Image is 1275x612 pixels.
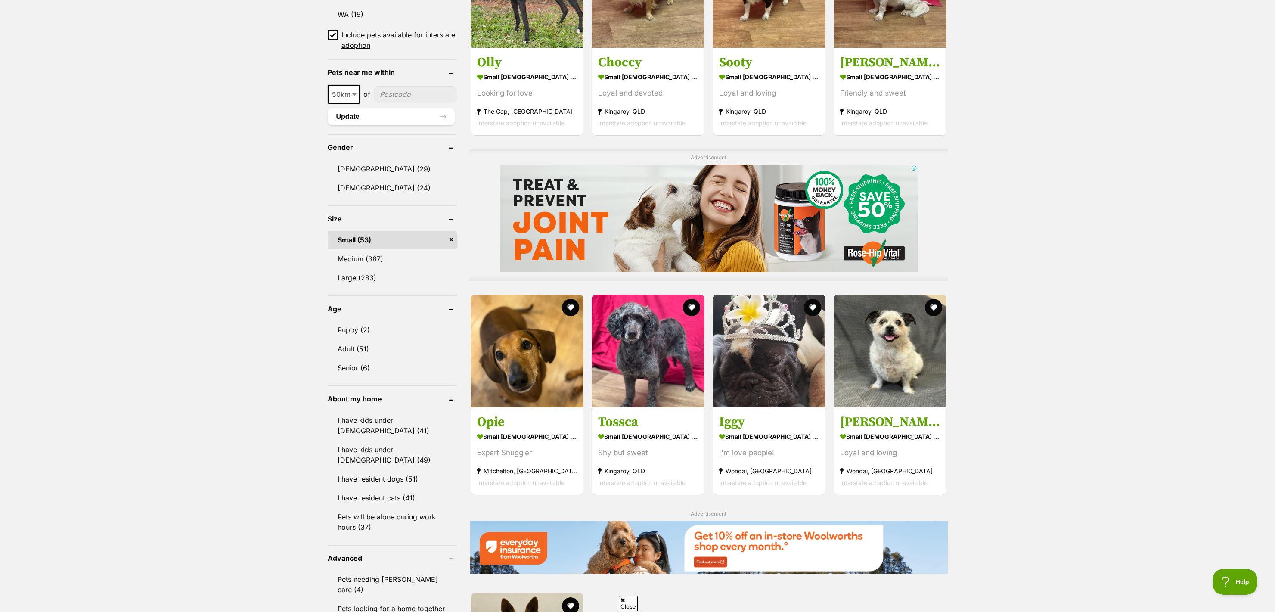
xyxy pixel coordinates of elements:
a: I have resident cats (41) [328,489,457,507]
h3: [PERSON_NAME] [840,414,940,430]
a: Iggy small [DEMOGRAPHIC_DATA] Dog I'm love people! Wondai, [GEOGRAPHIC_DATA] Interstate adoption ... [713,407,825,495]
button: Update [328,108,455,125]
a: Include pets available for interstate adoption [328,30,457,50]
a: I have kids under [DEMOGRAPHIC_DATA] (41) [328,411,457,440]
iframe: Advertisement [500,165,918,272]
div: Friendly and sweet [840,87,940,99]
div: Advertisement [470,149,948,281]
strong: small [DEMOGRAPHIC_DATA] Dog [598,71,698,83]
strong: small [DEMOGRAPHIC_DATA] Dog [840,430,940,443]
a: [DEMOGRAPHIC_DATA] (29) [328,160,457,178]
img: Marty - Mixed breed Dog [834,295,946,407]
a: [PERSON_NAME] small [DEMOGRAPHIC_DATA] Dog Loyal and loving Wondai, [GEOGRAPHIC_DATA] Interstate ... [834,407,946,495]
strong: small [DEMOGRAPHIC_DATA] Dog [477,71,577,83]
span: Interstate adoption unavailable [477,119,565,127]
a: Opie small [DEMOGRAPHIC_DATA] Dog Expert Snuggler Mitchelton, [GEOGRAPHIC_DATA] Interstate adopti... [471,407,583,495]
button: favourite [562,299,579,316]
iframe: Help Scout Beacon - Open [1213,569,1258,595]
button: favourite [925,299,943,316]
span: 50km [328,85,360,104]
span: Include pets available for interstate adoption [341,30,457,50]
strong: Kingaroy, QLD [598,106,698,117]
span: Interstate adoption unavailable [598,479,686,486]
button: favourite [683,299,700,316]
a: Tossca small [DEMOGRAPHIC_DATA] Dog Shy but sweet Kingaroy, QLD Interstate adoption unavailable [592,407,704,495]
span: Interstate adoption unavailable [598,119,686,127]
a: Pets will be alone during work hours (37) [328,508,457,536]
header: Age [328,305,457,313]
h3: Iggy [719,414,819,430]
span: Interstate adoption unavailable [840,119,928,127]
a: WA (19) [328,5,457,23]
strong: small [DEMOGRAPHIC_DATA] Dog [598,430,698,443]
a: Olly small [DEMOGRAPHIC_DATA] Dog Looking for love The Gap, [GEOGRAPHIC_DATA] Interstate adoption... [471,48,583,135]
strong: Kingaroy, QLD [598,465,698,477]
img: Everyday Insurance promotional banner [470,521,948,574]
a: Medium (387) [328,250,457,268]
span: Interstate adoption unavailable [840,479,928,486]
div: Looking for love [477,87,577,99]
span: 50km [329,88,359,100]
a: Everyday Insurance promotional banner [470,521,948,575]
span: Advertisement [691,510,726,517]
a: Sooty small [DEMOGRAPHIC_DATA] Dog Loyal and loving Kingaroy, QLD Interstate adoption unavailable [713,48,825,135]
strong: Kingaroy, QLD [840,106,940,117]
strong: small [DEMOGRAPHIC_DATA] Dog [840,71,940,83]
header: About my home [328,395,457,403]
h3: Tossca [598,414,698,430]
div: Loyal and loving [840,447,940,459]
input: postcode [374,86,457,103]
a: Adult (51) [328,340,457,358]
h3: Olly [477,54,577,71]
strong: small [DEMOGRAPHIC_DATA] Dog [477,430,577,443]
strong: Kingaroy, QLD [719,106,819,117]
img: Tossca - Poodle (Miniature) Dog [592,295,704,407]
a: Puppy (2) [328,321,457,339]
h3: Choccy [598,54,698,71]
div: Shy but sweet [598,447,698,459]
img: Iggy - French Bulldog [713,295,825,407]
button: favourite [804,299,821,316]
img: Opie - Dachshund (Smooth Haired) Dog [471,295,583,407]
strong: Wondai, [GEOGRAPHIC_DATA] [840,465,940,477]
span: Close [619,596,638,611]
header: Gender [328,143,457,151]
h3: [PERSON_NAME] [840,54,940,71]
span: of [363,89,370,99]
span: Interstate adoption unavailable [719,479,807,486]
strong: Wondai, [GEOGRAPHIC_DATA] [719,465,819,477]
h3: Opie [477,414,577,430]
a: Small (53) [328,231,457,249]
div: Loyal and loving [719,87,819,99]
strong: small [DEMOGRAPHIC_DATA] Dog [719,71,819,83]
div: Expert Snuggler [477,447,577,459]
h3: Sooty [719,54,819,71]
span: Interstate adoption unavailable [477,479,565,486]
strong: The Gap, [GEOGRAPHIC_DATA] [477,106,577,117]
header: Pets near me within [328,68,457,76]
a: Choccy small [DEMOGRAPHIC_DATA] Dog Loyal and devoted Kingaroy, QLD Interstate adoption unavailable [592,48,704,135]
a: I have kids under [DEMOGRAPHIC_DATA] (49) [328,441,457,469]
div: I'm love people! [719,447,819,459]
a: Senior (6) [328,359,457,377]
header: Advanced [328,554,457,562]
header: Size [328,215,457,223]
a: Large (283) [328,269,457,287]
strong: small [DEMOGRAPHIC_DATA] Dog [719,430,819,443]
strong: Mitchelton, [GEOGRAPHIC_DATA] [477,465,577,477]
a: [PERSON_NAME] small [DEMOGRAPHIC_DATA] Dog Friendly and sweet Kingaroy, QLD Interstate adoption u... [834,48,946,135]
div: Loyal and devoted [598,87,698,99]
a: Pets needing [PERSON_NAME] care (4) [328,570,457,599]
span: Interstate adoption unavailable [719,119,807,127]
a: I have resident dogs (51) [328,470,457,488]
a: [DEMOGRAPHIC_DATA] (24) [328,179,457,197]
